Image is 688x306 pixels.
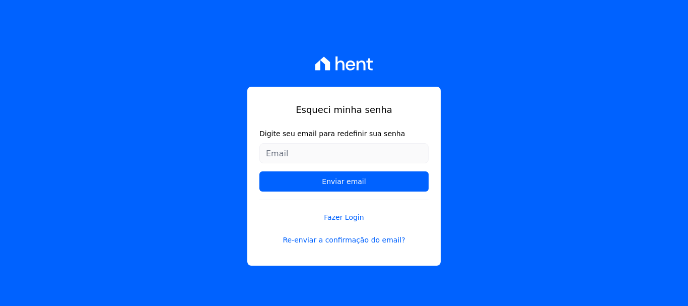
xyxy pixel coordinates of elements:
a: Re-enviar a confirmação do email? [259,235,429,246]
input: Enviar email [259,171,429,192]
label: Digite seu email para redefinir sua senha [259,129,429,139]
a: Fazer Login [259,200,429,223]
input: Email [259,143,429,163]
h1: Esqueci minha senha [259,103,429,116]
